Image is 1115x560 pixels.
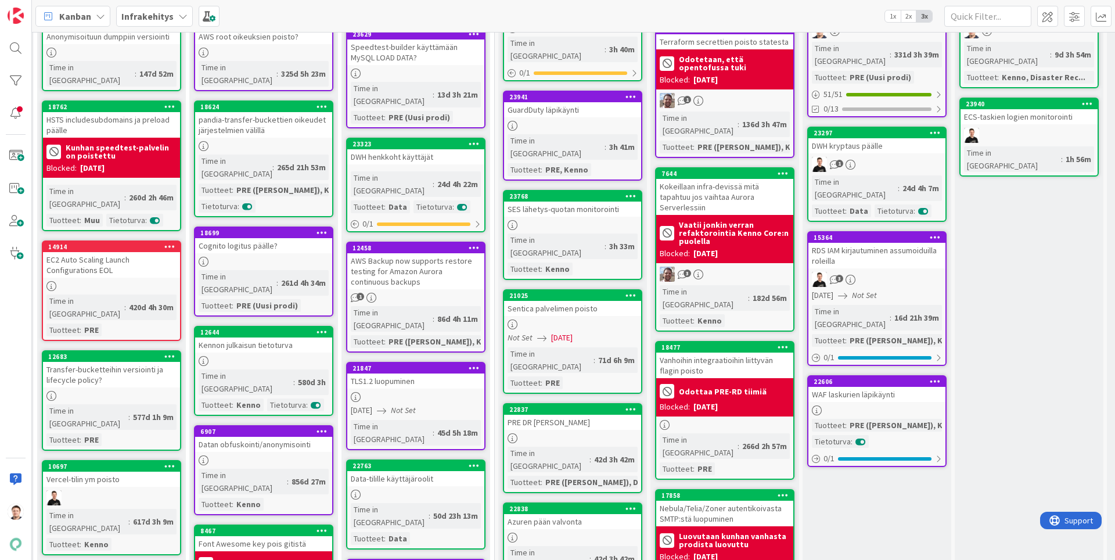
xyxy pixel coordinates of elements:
[272,161,274,174] span: :
[199,369,293,395] div: Time in [GEOGRAPHIC_DATA]
[347,217,484,231] div: 0/1
[59,9,91,23] span: Kanban
[276,67,278,80] span: :
[890,48,891,61] span: :
[504,301,641,316] div: Sentica palvelimen poisto
[504,92,641,102] div: 23941
[695,314,725,327] div: Kenno
[508,447,589,472] div: Time in [GEOGRAPHIC_DATA]
[656,267,793,282] div: ET
[875,204,913,217] div: Tietoturva
[43,461,180,472] div: 10697
[43,461,180,487] div: 10697Vercel-tilin ym poisto
[847,71,914,84] div: PRE (Uusi prodi)
[195,437,332,452] div: Datan obfuskointi/anonymisointi
[808,451,945,466] div: 0/1
[656,168,793,179] div: 7644
[80,324,81,336] span: :
[238,200,239,213] span: :
[46,433,80,446] div: Tuotteet
[509,405,641,414] div: 22837
[347,139,484,149] div: 23323
[24,2,53,16] span: Support
[199,299,232,312] div: Tuotteet
[433,313,434,325] span: :
[964,128,979,143] img: JV
[1050,48,1052,61] span: :
[434,178,481,191] div: 24d 4h 22m
[845,334,847,347] span: :
[504,415,641,430] div: PRE DR [PERSON_NAME]
[80,433,81,446] span: :
[852,290,877,300] i: Not Set
[551,332,573,344] span: [DATE]
[890,311,891,324] span: :
[48,243,180,251] div: 14914
[812,272,827,287] img: JV
[808,138,945,153] div: DWH kryptaus päälle
[541,376,542,389] span: :
[504,191,641,217] div: 23768SES lähetys-quotan monitorointi
[847,334,952,347] div: PRE ([PERSON_NAME]), K...
[276,277,278,289] span: :
[823,88,843,100] span: 51 / 51
[199,155,272,180] div: Time in [GEOGRAPHIC_DATA]
[808,272,945,287] div: JV
[542,263,573,275] div: Kenno
[542,376,563,389] div: PRE
[504,504,641,514] div: 22838
[504,504,641,529] div: 22838Azuren pään valvonta
[656,34,793,49] div: Terraform secrettien poisto statesta
[195,228,332,238] div: 18699
[306,399,308,411] span: :
[347,139,484,164] div: 23323DWH henkkoht käyttäjät
[656,93,793,108] div: ET
[351,82,433,107] div: Time in [GEOGRAPHIC_DATA]
[195,327,332,353] div: 12644Kennon julkaisun tietoturva
[353,462,484,470] div: 22763
[200,103,332,111] div: 18624
[595,354,638,367] div: 71d 6h 9m
[386,200,410,213] div: Data
[199,270,276,296] div: Time in [GEOGRAPHIC_DATA]
[961,99,1098,124] div: 23940ECS-taskien logien monitorointi
[679,221,790,245] b: Vaatii jonkin verran refaktorointia Kenno Core:n puolella
[43,362,180,387] div: Transfer-bucketteihin versiointi ja lifecycle policy?
[814,378,945,386] div: 22606
[504,202,641,217] div: SES lähetys-quotan monitorointi
[656,168,793,215] div: 7644Kokeillaan infra-devissä mitä tapahtuu jos vaihtaa Aurora Serverlessiin
[814,234,945,242] div: 15364
[232,184,233,196] span: :
[347,363,484,374] div: 21847
[812,71,845,84] div: Tuotteet
[541,163,542,176] span: :
[233,399,264,411] div: Kenno
[46,214,80,227] div: Tuotteet
[434,88,481,101] div: 13d 3h 21m
[233,184,339,196] div: PRE ([PERSON_NAME]), K...
[660,93,675,108] img: ET
[347,253,484,289] div: AWS Backup now supports restore testing for Amazon Aurora continuous backups
[504,191,641,202] div: 23768
[200,428,332,436] div: 6907
[808,387,945,402] div: WAF laskurien läpikäynti
[347,149,484,164] div: DWH henkkoht käyttäjät
[1063,153,1094,166] div: 1h 56m
[808,157,945,172] div: JV
[81,324,102,336] div: PRE
[606,240,638,253] div: 3h 33m
[195,338,332,353] div: Kennon julkaisun tietoturva
[433,88,434,101] span: :
[808,376,945,387] div: 22606
[684,96,691,103] span: 1
[46,61,135,87] div: Time in [GEOGRAPHIC_DATA]
[605,141,606,153] span: :
[660,141,693,153] div: Tuotteet
[124,301,126,314] span: :
[195,102,332,138] div: 18624pandia-transfer-buckettien oikeudet järjestelmien välillä
[46,162,77,174] div: Blocked:
[812,435,851,448] div: Tietoturva
[508,347,594,373] div: Time in [GEOGRAPHIC_DATA]
[656,179,793,215] div: Kokeillaan infra-devissä mitä tapahtuu jos vaihtaa Aurora Serverlessiin
[656,342,793,353] div: 18477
